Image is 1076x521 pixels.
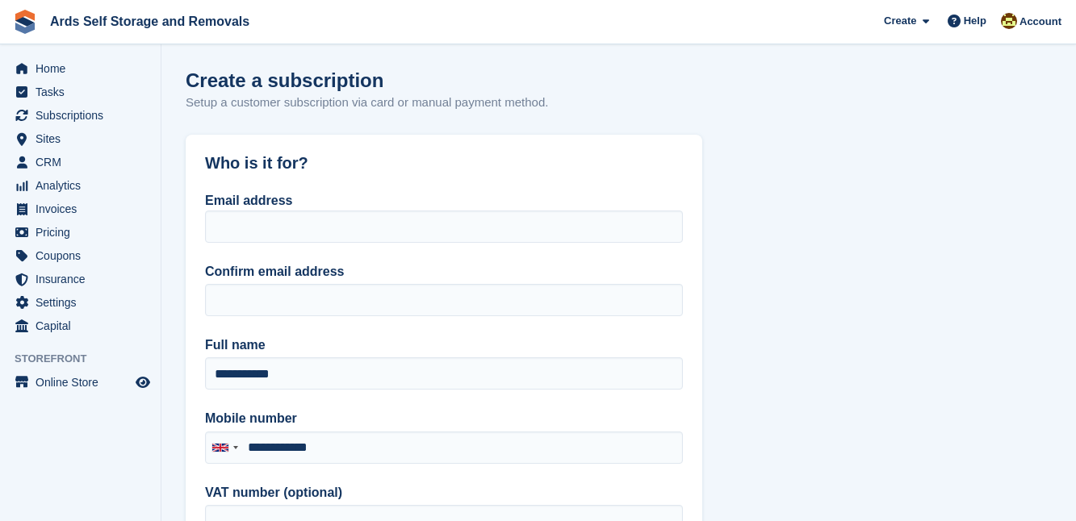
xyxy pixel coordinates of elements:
label: Confirm email address [205,262,683,281]
span: Create [884,13,916,29]
span: Sites [36,127,132,150]
span: Home [36,57,132,80]
span: Pricing [36,221,132,244]
a: menu [8,127,153,150]
div: United Kingdom: +44 [206,432,243,463]
a: menu [8,291,153,314]
label: VAT number (optional) [205,483,683,502]
span: Subscriptions [36,104,132,127]
a: menu [8,268,153,290]
a: menu [8,244,153,267]
a: menu [8,151,153,173]
span: Invoices [36,198,132,220]
a: menu [8,315,153,337]
span: Insurance [36,268,132,290]
p: Setup a customer subscription via card or manual payment method. [186,94,548,112]
a: Ards Self Storage and Removals [44,8,256,35]
a: Preview store [133,373,153,392]
span: Capital [36,315,132,337]
h1: Create a subscription [186,69,383,91]
a: menu [8,81,153,103]
span: Storefront [15,351,161,367]
h2: Who is it for? [205,154,683,173]
label: Mobile number [205,409,683,428]
a: menu [8,174,153,197]
a: menu [8,104,153,127]
span: Online Store [36,371,132,394]
span: Tasks [36,81,132,103]
span: Analytics [36,174,132,197]
img: stora-icon-8386f47178a22dfd0bd8f6a31ec36ba5ce8667c1dd55bd0f319d3a0aa187defe.svg [13,10,37,34]
a: menu [8,198,153,220]
img: Mark McFerran [1001,13,1017,29]
a: menu [8,371,153,394]
span: Account [1019,14,1061,30]
span: Coupons [36,244,132,267]
span: Settings [36,291,132,314]
label: Email address [205,194,293,207]
a: menu [8,221,153,244]
span: CRM [36,151,132,173]
a: menu [8,57,153,80]
span: Help [964,13,986,29]
label: Full name [205,336,683,355]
